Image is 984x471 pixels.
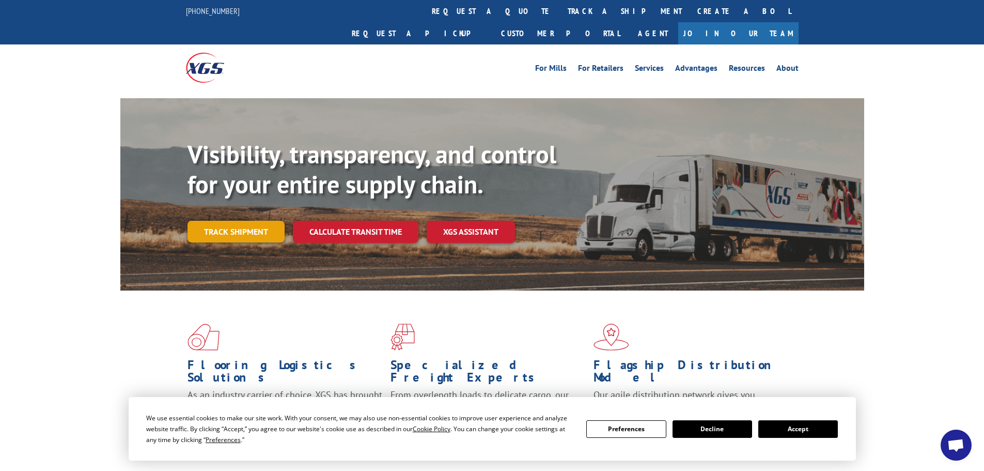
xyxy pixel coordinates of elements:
button: Decline [673,420,752,438]
h1: Specialized Freight Experts [391,359,586,389]
a: Resources [729,64,765,75]
a: [PHONE_NUMBER] [186,6,240,16]
b: Visibility, transparency, and control for your entire supply chain. [188,138,556,200]
img: xgs-icon-flagship-distribution-model-red [593,324,629,351]
span: Cookie Policy [413,424,450,433]
a: Track shipment [188,221,285,242]
div: Open chat [941,430,972,461]
span: Preferences [206,435,241,444]
a: Services [635,64,664,75]
a: Request a pickup [344,22,493,44]
p: From overlength loads to delicate cargo, our experienced staff knows the best way to move your fr... [391,389,586,435]
a: For Mills [535,64,567,75]
span: As an industry carrier of choice, XGS has brought innovation and dedication to flooring logistics... [188,389,382,426]
span: Our agile distribution network gives you nationwide inventory management on demand. [593,389,784,413]
div: Cookie Consent Prompt [129,397,856,461]
a: Join Our Team [678,22,799,44]
div: We use essential cookies to make our site work. With your consent, we may also use non-essential ... [146,413,574,445]
a: For Retailers [578,64,623,75]
a: Advantages [675,64,717,75]
a: Customer Portal [493,22,628,44]
a: About [776,64,799,75]
img: xgs-icon-total-supply-chain-intelligence-red [188,324,220,351]
a: Calculate transit time [293,221,418,243]
button: Preferences [586,420,666,438]
button: Accept [758,420,838,438]
a: XGS ASSISTANT [427,221,515,243]
h1: Flagship Distribution Model [593,359,789,389]
h1: Flooring Logistics Solutions [188,359,383,389]
img: xgs-icon-focused-on-flooring-red [391,324,415,351]
a: Agent [628,22,678,44]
